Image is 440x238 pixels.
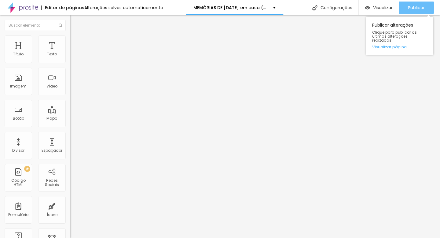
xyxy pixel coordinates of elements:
span: Visualizar [373,5,393,10]
div: Formulário [8,213,28,217]
div: Código HTML [6,178,30,187]
div: Editor de páginas [41,6,84,10]
a: Visualizar página [372,45,427,49]
span: Publicar [408,5,425,10]
button: Publicar [399,2,434,14]
img: view-1.svg [365,5,370,10]
div: Vídeo [46,84,57,88]
div: Ícone [47,213,57,217]
div: Imagem [10,84,27,88]
img: Icone [312,5,317,10]
div: Divisor [12,148,24,153]
img: Icone [59,24,62,27]
span: Clique para publicar as ultimas alterações reaizadas [372,30,427,43]
button: Visualizar [359,2,399,14]
div: Botão [13,116,24,121]
div: Mapa [46,116,57,121]
div: Espaçador [42,148,62,153]
input: Buscar elemento [5,20,66,31]
iframe: Editor [70,15,440,238]
div: Título [13,52,24,56]
div: Alterações salvas automaticamente [84,6,163,10]
div: Redes Sociais [40,178,64,187]
p: MEMÓRIAS DE [DATE] em casa (2025) [193,6,268,10]
div: Publicar alterações [366,17,433,55]
div: Texto [47,52,57,56]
